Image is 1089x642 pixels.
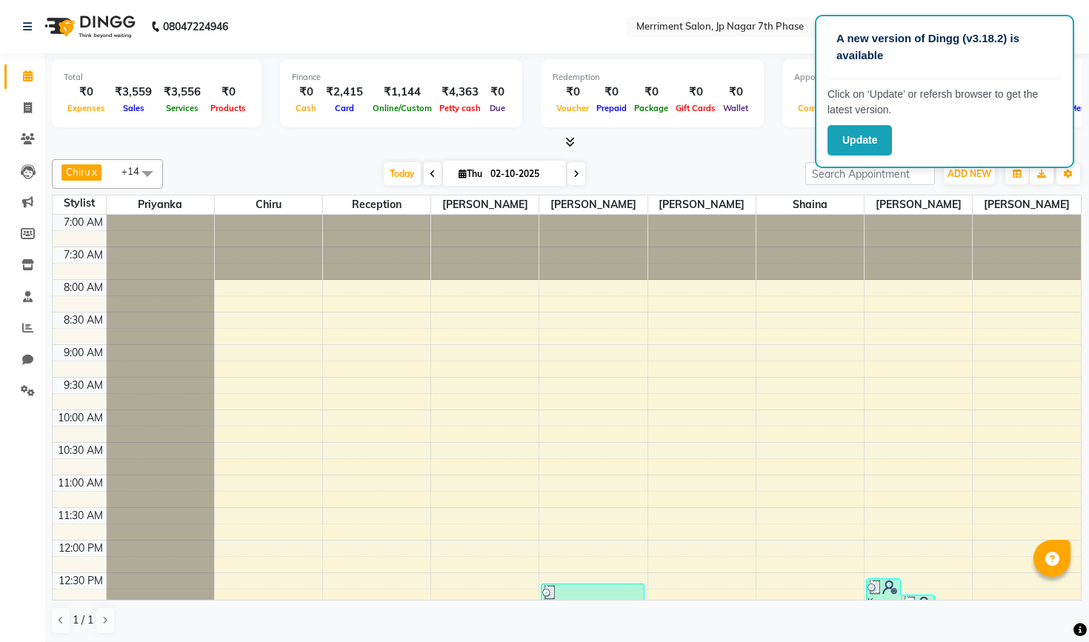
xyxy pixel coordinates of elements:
[805,162,935,185] input: Search Appointment
[38,6,139,47] img: logo
[836,30,1053,64] p: A new version of Dingg (v3.18.2) is available
[119,103,148,113] span: Sales
[61,280,106,295] div: 8:00 AM
[64,84,109,101] div: ₹0
[484,84,510,101] div: ₹0
[436,103,484,113] span: Petty cash
[1027,583,1074,627] iframe: chat widget
[121,165,150,177] span: +14
[719,103,752,113] span: Wallet
[944,164,995,184] button: ADD NEW
[55,410,106,426] div: 10:00 AM
[719,84,752,101] div: ₹0
[292,84,320,101] div: ₹0
[455,168,486,179] span: Thu
[61,215,106,230] div: 7:00 AM
[61,345,106,361] div: 9:00 AM
[630,103,672,113] span: Package
[486,163,560,185] input: 2025-10-02
[865,195,972,214] span: [PERSON_NAME]
[369,103,436,113] span: Online/Custom
[431,195,539,214] span: [PERSON_NAME]
[107,195,214,214] span: Priyanka
[207,84,250,101] div: ₹0
[486,103,509,113] span: Due
[794,84,845,101] div: 8
[948,168,991,179] span: ADD NEW
[61,247,106,263] div: 7:30 AM
[593,84,630,101] div: ₹0
[292,103,320,113] span: Cash
[973,195,1081,214] span: [PERSON_NAME]
[320,84,369,101] div: ₹2,415
[539,195,647,214] span: [PERSON_NAME]
[630,84,672,101] div: ₹0
[436,84,484,101] div: ₹4,363
[73,612,93,628] span: 1 / 1
[56,541,106,556] div: 12:00 PM
[867,579,900,626] div: Kamaruddin, TK06, 12:35 PM-01:20 PM, Kanpiki Clean up
[794,71,978,84] div: Appointment
[53,195,106,211] div: Stylist
[64,71,250,84] div: Total
[158,84,207,101] div: ₹3,556
[593,103,630,113] span: Prepaid
[64,103,109,113] span: Expenses
[109,84,158,101] div: ₹3,559
[827,125,892,156] button: Update
[794,103,845,113] span: Completed
[331,103,358,113] span: Card
[55,475,106,491] div: 11:00 AM
[553,71,752,84] div: Redemption
[384,162,421,185] span: Today
[553,84,593,101] div: ₹0
[648,195,756,214] span: [PERSON_NAME]
[55,443,106,458] div: 10:30 AM
[55,508,106,524] div: 11:30 AM
[61,378,106,393] div: 9:30 AM
[323,195,430,214] span: Reception
[90,166,97,178] a: x
[553,103,593,113] span: Voucher
[827,87,1062,118] p: Click on ‘Update’ or refersh browser to get the latest version.
[292,71,510,84] div: Finance
[66,166,90,178] span: Chiru
[756,195,864,214] span: Shaina
[672,103,719,113] span: Gift Cards
[215,195,322,214] span: Chiru
[369,84,436,101] div: ₹1,144
[163,6,228,47] b: 08047224946
[672,84,719,101] div: ₹0
[207,103,250,113] span: Products
[542,584,644,604] div: Shaina, TK05, 12:40 PM-01:00 PM, HAIR WASH
[162,103,202,113] span: Services
[56,573,106,589] div: 12:30 PM
[61,312,106,328] div: 8:30 AM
